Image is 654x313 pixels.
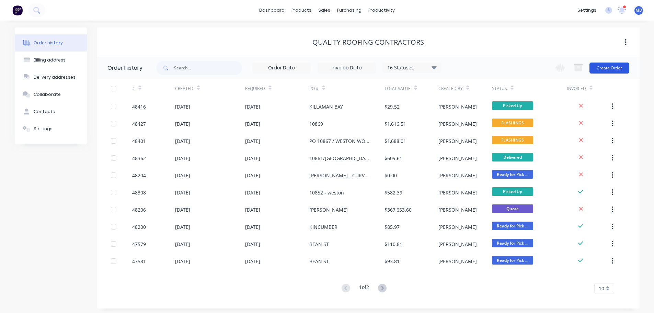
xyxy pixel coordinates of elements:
[132,155,146,162] div: 48362
[309,258,329,265] div: BEAN ST
[174,61,242,75] input: Search...
[132,103,146,110] div: 48416
[309,155,371,162] div: 10861/[GEOGRAPHIC_DATA]
[256,5,288,15] a: dashboard
[492,187,533,196] span: Picked Up
[492,101,533,110] span: Picked Up
[312,38,424,46] div: QUALITY ROOFING CONTRACTORS
[567,79,610,98] div: Invoiced
[492,136,533,144] span: FLASHINGS
[334,5,365,15] div: purchasing
[245,189,260,196] div: [DATE]
[34,40,63,46] div: Order history
[175,79,245,98] div: Created
[253,63,310,73] input: Order Date
[309,223,337,231] div: KINCUMBER
[245,206,260,213] div: [DATE]
[245,86,265,92] div: Required
[245,79,310,98] div: Required
[132,120,146,127] div: 48427
[15,120,87,137] button: Settings
[438,120,477,127] div: [PERSON_NAME]
[245,103,260,110] div: [DATE]
[245,223,260,231] div: [DATE]
[175,206,190,213] div: [DATE]
[132,137,146,145] div: 48401
[574,5,600,15] div: settings
[15,34,87,52] button: Order history
[34,74,76,80] div: Delivery addresses
[245,258,260,265] div: [DATE]
[175,137,190,145] div: [DATE]
[492,86,507,92] div: Status
[309,189,344,196] div: 10852 - weston
[385,189,402,196] div: $582.39
[15,69,87,86] button: Delivery addresses
[385,103,400,110] div: $29.52
[175,86,193,92] div: Created
[288,5,315,15] div: products
[385,120,406,127] div: $1,616.51
[492,239,533,247] span: Ready for Pick ...
[635,7,642,13] span: MD
[385,86,411,92] div: Total Value
[132,86,135,92] div: #
[318,63,376,73] input: Invoice Date
[245,172,260,179] div: [DATE]
[385,155,402,162] div: $609.61
[438,86,463,92] div: Created By
[132,79,175,98] div: #
[15,86,87,103] button: Collaborate
[438,206,477,213] div: [PERSON_NAME]
[365,5,398,15] div: productivity
[15,103,87,120] button: Contacts
[438,223,477,231] div: [PERSON_NAME]
[385,241,402,248] div: $110.81
[245,137,260,145] div: [DATE]
[599,285,604,292] span: 10
[309,241,329,248] div: BEAN ST
[12,5,23,15] img: Factory
[438,137,477,145] div: [PERSON_NAME]
[383,64,441,71] div: 16 Statuses
[15,52,87,69] button: Billing address
[438,189,477,196] div: [PERSON_NAME]
[385,206,412,213] div: $367,653.60
[438,172,477,179] div: [PERSON_NAME]
[132,241,146,248] div: 47579
[309,120,323,127] div: 10869
[385,258,400,265] div: $93.81
[438,155,477,162] div: [PERSON_NAME]
[309,103,343,110] div: KILLAMAN BAY
[438,241,477,248] div: [PERSON_NAME]
[492,170,533,179] span: Ready for Pick ...
[175,223,190,231] div: [DATE]
[315,5,334,15] div: sales
[245,120,260,127] div: [DATE]
[385,223,400,231] div: $85.97
[34,91,61,98] div: Collaborate
[438,79,492,98] div: Created By
[385,79,438,98] div: Total Value
[245,155,260,162] div: [DATE]
[309,206,348,213] div: [PERSON_NAME]
[132,258,146,265] div: 47581
[132,223,146,231] div: 48200
[309,172,371,179] div: [PERSON_NAME] - CURVE SAMPLES
[385,172,397,179] div: $0.00
[309,86,319,92] div: PO #
[175,241,190,248] div: [DATE]
[567,86,586,92] div: Invoiced
[34,126,53,132] div: Settings
[492,153,533,161] span: Delivered
[132,206,146,213] div: 48206
[309,137,371,145] div: PO 10867 / WESTON WORKERS
[175,172,190,179] div: [DATE]
[132,172,146,179] div: 48204
[492,204,533,213] span: Quote
[589,63,629,74] button: Create Order
[245,241,260,248] div: [DATE]
[107,64,142,72] div: Order history
[385,137,406,145] div: $1,688.01
[132,189,146,196] div: 48308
